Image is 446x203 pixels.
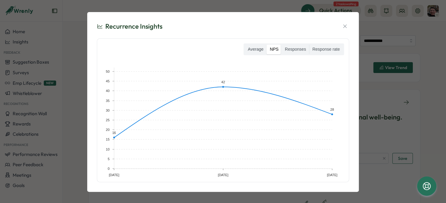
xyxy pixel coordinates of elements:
[218,173,228,177] text: [DATE]
[109,173,119,177] text: [DATE]
[108,157,110,161] text: 5
[106,99,110,103] text: 35
[106,70,110,73] text: 50
[282,45,309,54] label: Responses
[106,118,110,122] text: 25
[245,45,266,54] label: Average
[327,173,337,177] text: [DATE]
[106,79,110,83] text: 45
[309,45,343,54] label: Response rate
[106,109,110,112] text: 30
[106,128,110,132] text: 20
[108,167,110,170] text: 0
[106,147,110,151] text: 10
[106,89,110,93] text: 40
[97,22,162,31] div: Recurrence Insights
[267,45,282,54] label: NPS
[106,138,110,141] text: 15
